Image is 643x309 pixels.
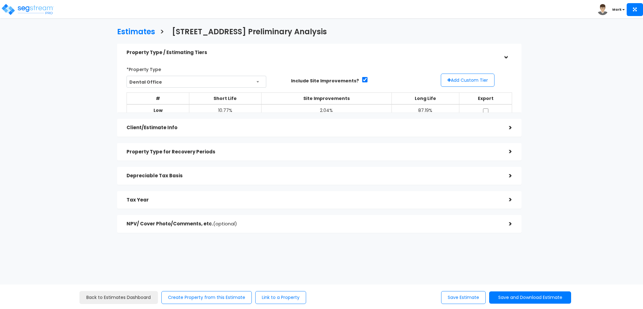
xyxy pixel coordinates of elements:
[189,92,261,104] th: Short Life
[501,46,511,59] div: >
[127,50,500,55] h5: Property Type / Estimating Tiers
[127,197,500,203] h5: Tax Year
[117,28,155,37] h3: Estimates
[500,171,512,181] div: >
[441,291,486,304] button: Save Estimate
[500,219,512,229] div: >
[261,92,392,104] th: Site Improvements
[441,74,494,87] button: Add Custom Tier
[213,220,237,227] span: (optional)
[154,107,163,113] b: Low
[127,149,500,155] h5: Property Type for Recovery Periods
[189,104,261,118] td: 10.77%
[127,125,500,130] h5: Client/Estimate Info
[291,78,359,84] label: Include Site Improvements?
[612,7,622,12] b: Mark
[127,76,266,88] span: Dental Office
[127,92,189,104] th: #
[392,92,459,104] th: Long Life
[127,173,500,179] h5: Depreciable Tax Basis
[255,291,306,304] button: Link to a Property
[489,291,571,304] button: Save and Download Estimate
[127,221,500,227] h5: NPV/ Cover Photo/Comments, etc.
[459,92,512,104] th: Export
[392,104,459,118] td: 87.19%
[500,195,512,205] div: >
[261,104,392,118] td: 2.04%
[172,28,327,37] h3: [STREET_ADDRESS] Preliminary Analysis
[160,28,164,37] h3: >
[127,64,161,73] label: *Property Type
[500,123,512,133] div: >
[112,21,155,41] a: Estimates
[597,4,608,15] img: avatar.png
[167,21,327,41] a: [STREET_ADDRESS] Preliminary Analysis
[79,291,158,304] a: Back to Estimates Dashboard
[161,291,252,304] button: Create Property from this Estimate
[1,3,54,16] img: logo_pro_r.png
[500,147,512,157] div: >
